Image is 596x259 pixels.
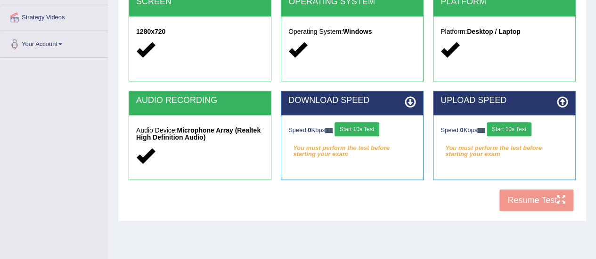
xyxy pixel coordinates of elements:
[136,28,165,35] strong: 1280x720
[343,28,372,35] strong: Windows
[288,28,416,35] h5: Operating System:
[487,122,531,136] button: Start 10s Test
[441,122,568,139] div: Speed: Kbps
[467,28,521,35] strong: Desktop / Laptop
[0,31,108,55] a: Your Account
[441,141,568,155] em: You must perform the test before starting your exam
[0,4,108,28] a: Strategy Videos
[136,126,261,141] strong: Microphone Array (Realtek High Definition Audio)
[335,122,379,136] button: Start 10s Test
[441,96,568,105] h2: UPLOAD SPEED
[460,126,463,133] strong: 0
[441,28,568,35] h5: Platform:
[136,127,264,141] h5: Audio Device:
[288,96,416,105] h2: DOWNLOAD SPEED
[288,122,416,139] div: Speed: Kbps
[308,126,311,133] strong: 0
[288,141,416,155] em: You must perform the test before starting your exam
[477,128,485,133] img: ajax-loader-fb-connection.gif
[136,96,264,105] h2: AUDIO RECORDING
[325,128,333,133] img: ajax-loader-fb-connection.gif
